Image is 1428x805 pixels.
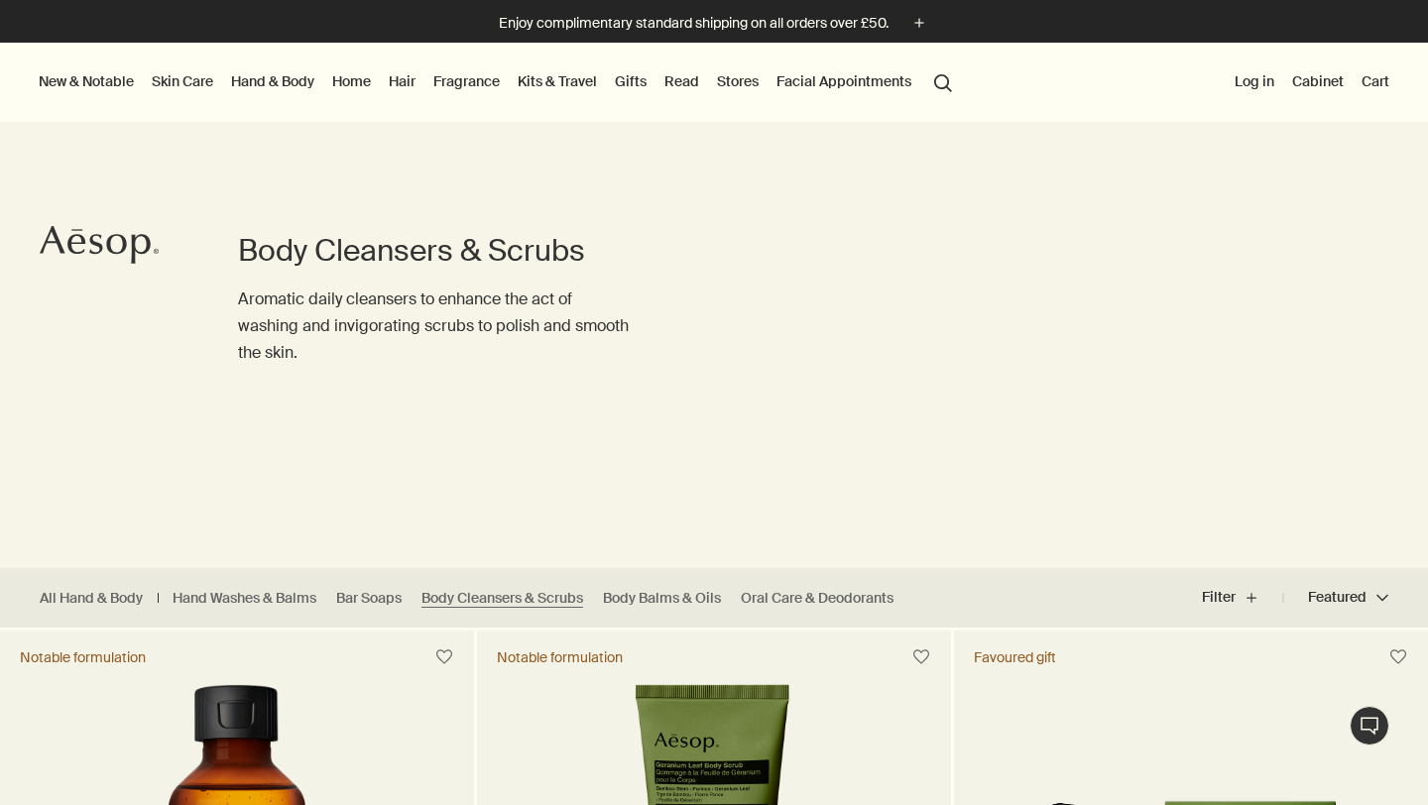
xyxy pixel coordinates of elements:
button: Cart [1358,68,1393,94]
a: Read [660,68,703,94]
p: Enjoy complimentary standard shipping on all orders over £50. [499,13,889,34]
div: Notable formulation [20,648,146,666]
h1: Body Cleansers & Scrubs [238,231,635,271]
button: Save to cabinet [903,639,939,675]
a: All Hand & Body [40,589,143,608]
button: Save to cabinet [1380,639,1416,675]
a: Fragrance [429,68,504,94]
a: Skin Care [148,68,217,94]
a: Body Balms & Oils [603,589,721,608]
button: Live Assistance [1350,706,1389,746]
button: Log in [1231,68,1278,94]
button: Stores [713,68,763,94]
nav: primary [35,43,961,122]
a: Facial Appointments [773,68,915,94]
div: Notable formulation [497,648,623,666]
a: Aesop [35,220,164,275]
a: Body Cleansers & Scrubs [421,589,583,608]
a: Home [328,68,375,94]
svg: Aesop [40,225,159,265]
a: Hand & Body [227,68,318,94]
a: Hair [385,68,419,94]
nav: supplementary [1231,43,1393,122]
a: Cabinet [1288,68,1348,94]
a: Gifts [611,68,651,94]
p: Aromatic daily cleansers to enhance the act of washing and invigorating scrubs to polish and smoo... [238,286,635,367]
button: Featured [1283,574,1388,622]
button: New & Notable [35,68,138,94]
button: Filter [1202,574,1283,622]
button: Enjoy complimentary standard shipping on all orders over £50. [499,12,930,35]
a: Bar Soaps [336,589,402,608]
button: Open search [925,62,961,100]
button: Save to cabinet [426,639,462,675]
a: Oral Care & Deodorants [741,589,893,608]
a: Hand Washes & Balms [173,589,316,608]
a: Kits & Travel [514,68,601,94]
div: Favoured gift [974,648,1056,666]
